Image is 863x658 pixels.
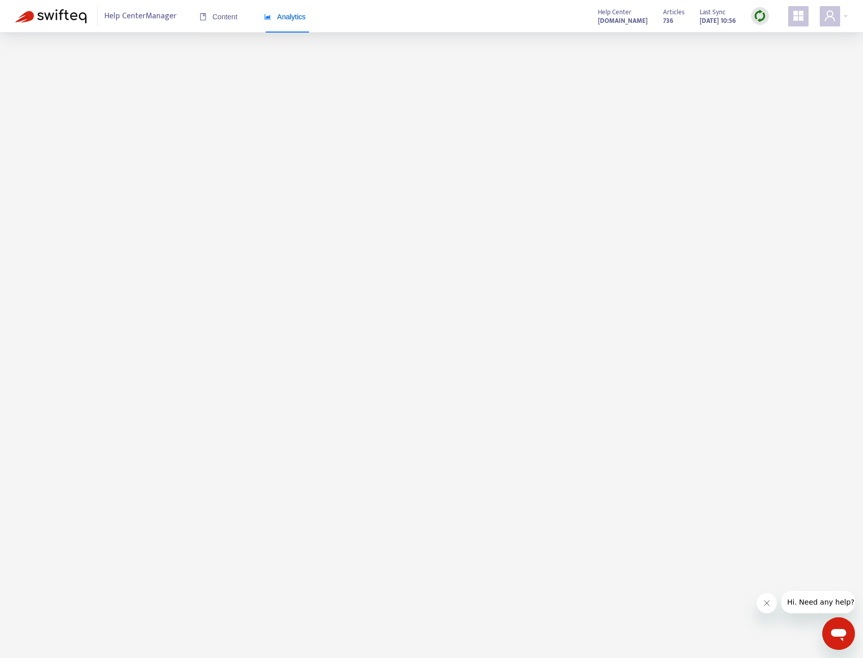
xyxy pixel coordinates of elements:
strong: [DATE] 10:56 [700,15,736,26]
iframe: Close message [757,593,777,613]
span: user [824,10,836,22]
span: appstore [792,10,804,22]
span: area-chart [264,13,271,20]
span: Help Center Manager [104,7,177,26]
span: Last Sync [700,7,726,18]
strong: 736 [663,15,673,26]
span: Content [199,13,238,21]
iframe: Message from company [781,591,855,613]
a: [DOMAIN_NAME] [598,15,648,26]
iframe: Button to launch messaging window [822,617,855,650]
img: sync.dc5367851b00ba804db3.png [754,10,766,22]
span: book [199,13,207,20]
span: Analytics [264,13,306,21]
span: Help Center [598,7,631,18]
span: Articles [663,7,684,18]
img: Swifteq [15,9,87,23]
